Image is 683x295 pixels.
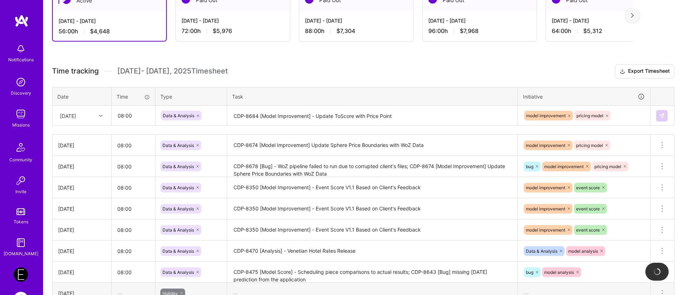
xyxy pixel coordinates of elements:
input: HH:MM [112,263,155,282]
div: null [656,110,668,122]
div: [DATE] [58,163,105,170]
span: event score [576,227,600,233]
span: $4,648 [90,28,110,35]
span: bug [526,270,533,275]
img: bell [14,42,28,56]
button: Export Timesheet [615,64,674,78]
span: Data & Analysis [162,164,194,169]
input: HH:MM [112,106,155,125]
input: HH:MM [112,136,155,155]
span: Data & Analysis [162,270,194,275]
span: event score [576,185,600,190]
div: [DATE] [58,247,105,255]
div: 88:00 h [305,27,408,35]
img: discovery [14,75,28,89]
a: Endeavor: Data Team- 3338DES275 [12,267,30,282]
img: right [631,13,634,18]
div: Discovery [11,89,31,97]
th: Date [52,87,112,106]
img: Submit [659,113,665,119]
span: bug [526,164,533,169]
span: model improvement [544,164,584,169]
span: pricing model [576,113,603,118]
img: tokens [17,208,25,215]
div: Time [117,93,150,100]
span: Data & Analysis [162,143,194,148]
i: icon Chevron [99,114,103,118]
span: Data & Analysis [162,185,194,190]
div: [DATE] - [DATE] [58,17,160,25]
div: 64:00 h [552,27,654,35]
textarea: CDP-8475 [Model Score] - Scheduling piece comparisons to actual results; CDP-8643 [Bug] missing [... [228,262,517,282]
textarea: CDP-8350 [Model Improvement] - Event Score V1.1 Based on Client's Feedback [228,220,517,240]
th: Task [227,87,518,106]
span: model improvement [526,206,565,211]
div: [DATE] - [DATE] [305,17,408,24]
div: Invite [15,188,27,195]
span: Data & Analysis [162,206,194,211]
textarea: CDP-8350 [Model Improvement] - Event Score V1.1 Based on Client's Feedback [228,178,517,198]
span: model improvement [526,113,566,118]
div: [DATE] [60,112,76,119]
input: HH:MM [112,157,155,176]
input: HH:MM [112,242,155,261]
div: Tokens [14,218,28,225]
div: Notifications [8,56,34,63]
div: [DATE] - [DATE] [182,17,284,24]
span: $7,304 [336,27,355,35]
img: Endeavor: Data Team- 3338DES275 [14,267,28,282]
div: [DATE] [58,226,105,234]
textarea: CDP-8470 [Analysis] - Venetian Hotel Rates Release [228,241,517,261]
span: pricing model [576,143,603,148]
div: 56:00 h [58,28,160,35]
div: [DATE] [58,142,105,149]
th: Type [155,87,227,106]
span: event score [576,206,600,211]
div: [DATE] - [DATE] [552,17,654,24]
span: model analysis [544,270,574,275]
div: Community [9,156,32,163]
img: guide book [14,235,28,250]
span: pricing model [594,164,621,169]
div: [DOMAIN_NAME] [4,250,38,257]
span: Data & Analysis [163,113,194,118]
span: Data & Analysis [526,248,557,254]
span: Data & Analysis [162,227,194,233]
span: model improvement [526,185,565,190]
span: Time tracking [52,67,99,76]
div: 72:00 h [182,27,284,35]
span: model improvement [526,227,565,233]
img: logo [14,14,29,27]
input: HH:MM [112,178,155,197]
div: [DATE] [58,184,105,191]
div: [DATE] - [DATE] [428,17,531,24]
i: icon Download [620,68,625,75]
span: Data & Analysis [162,248,194,254]
img: Invite [14,173,28,188]
div: 96:00 h [428,27,531,35]
span: $7,968 [460,27,479,35]
textarea: CDP-8674 [Model Improvement] Update Sphere Price Boundaries with WoZ Data [228,135,517,155]
textarea: CDP-8684 [Model Improvement] - Update ToScore with Price Point [228,106,517,125]
div: Initiative [523,92,645,101]
span: model improvement [526,143,565,148]
img: loading [654,268,661,275]
textarea: CDP-8678 [Bug] - WoZ pipeline failed to run due to corrupted client's files; CDP-8674 [Model Impr... [228,157,517,176]
span: $5,976 [213,27,232,35]
input: HH:MM [112,220,155,239]
textarea: CDP-8350 [Model Improvement] - Event Score V1.1 Based on Client's Feedback [228,199,517,219]
img: Community [12,139,29,156]
span: $5,312 [583,27,602,35]
span: [DATE] - [DATE] , 2025 Timesheet [117,67,228,76]
div: [DATE] [58,205,105,213]
div: Missions [12,121,30,129]
span: model analysis [568,248,598,254]
img: teamwork [14,107,28,121]
input: HH:MM [112,199,155,218]
div: [DATE] [58,268,105,276]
